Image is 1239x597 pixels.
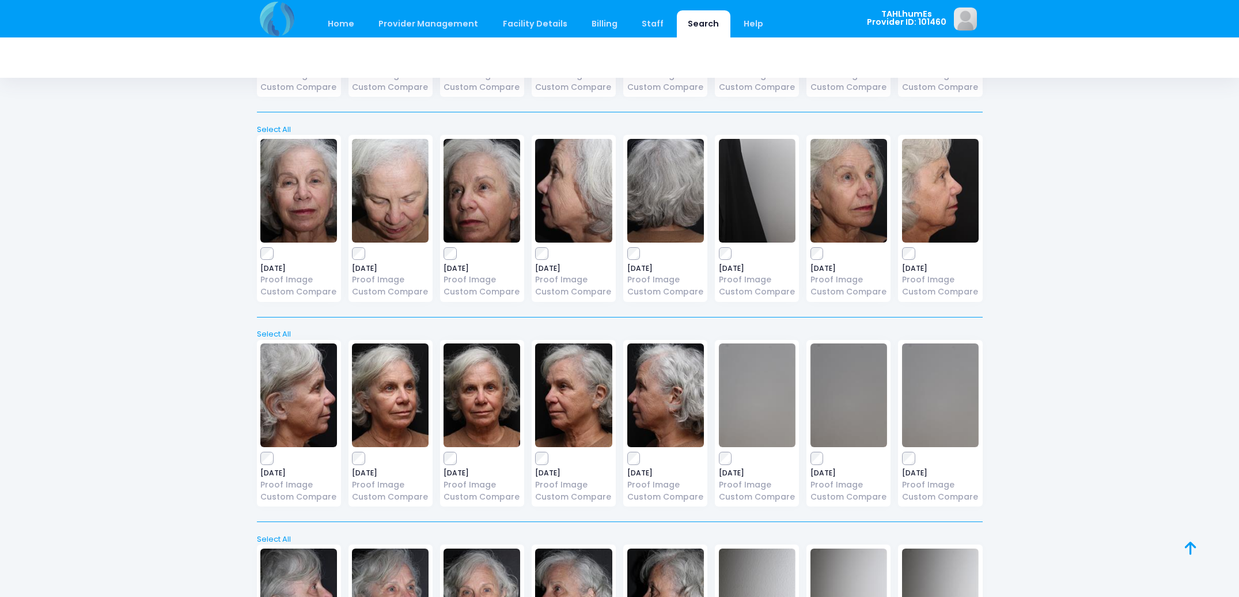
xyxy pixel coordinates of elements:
span: [DATE] [810,470,887,477]
a: Custom Compare [444,81,520,93]
a: Billing [580,10,628,37]
a: Proof Image [627,274,704,286]
img: image [627,139,704,243]
a: Proof Image [535,274,612,286]
img: image [627,343,704,447]
img: image [719,139,795,243]
img: image [719,343,795,447]
a: Select All [253,328,986,340]
a: Custom Compare [719,81,795,93]
a: Custom Compare [260,81,337,93]
a: Proof Image [902,479,979,491]
img: image [954,7,977,31]
a: Custom Compare [719,286,795,298]
a: Proof Image [444,479,520,491]
a: Proof Image [719,274,795,286]
a: Custom Compare [352,491,429,503]
span: [DATE] [902,265,979,272]
a: Custom Compare [810,81,887,93]
span: [DATE] [719,470,795,477]
a: Search [677,10,730,37]
img: image [444,139,520,243]
a: Staff [631,10,675,37]
img: image [535,343,612,447]
span: [DATE] [902,470,979,477]
a: Custom Compare [719,491,795,503]
a: Custom Compare [535,491,612,503]
span: [DATE] [352,265,429,272]
a: Proof Image [352,479,429,491]
a: Home [317,10,366,37]
a: Custom Compare [352,81,429,93]
img: image [810,139,887,243]
span: [DATE] [352,470,429,477]
a: Proof Image [719,479,795,491]
a: Proof Image [535,479,612,491]
img: image [352,343,429,447]
a: Proof Image [444,274,520,286]
a: Custom Compare [902,491,979,503]
a: Custom Compare [810,491,887,503]
a: Custom Compare [627,286,704,298]
span: [DATE] [719,265,795,272]
a: Custom Compare [444,491,520,503]
span: [DATE] [535,265,612,272]
span: [DATE] [627,470,704,477]
a: Select All [253,124,986,135]
img: image [260,343,337,447]
img: image [902,139,979,243]
a: Facility Details [491,10,578,37]
a: Custom Compare [352,286,429,298]
span: [DATE] [444,470,520,477]
a: Select All [253,534,986,545]
a: Custom Compare [902,286,979,298]
a: Custom Compare [627,491,704,503]
span: [DATE] [535,470,612,477]
span: [DATE] [260,265,337,272]
span: [DATE] [444,265,520,272]
a: Custom Compare [810,286,887,298]
a: Proof Image [902,274,979,286]
img: image [260,139,337,243]
span: [DATE] [260,470,337,477]
img: image [535,139,612,243]
a: Custom Compare [535,81,612,93]
a: Proof Image [352,274,429,286]
img: image [902,343,979,447]
a: Proof Image [810,274,887,286]
a: Custom Compare [444,286,520,298]
a: Proof Image [627,479,704,491]
a: Custom Compare [535,286,612,298]
a: Provider Management [367,10,490,37]
a: Custom Compare [627,81,704,93]
a: Proof Image [260,479,337,491]
a: Custom Compare [260,286,337,298]
span: [DATE] [810,265,887,272]
span: [DATE] [627,265,704,272]
span: TAHLhumEs Provider ID: 101460 [867,10,946,27]
a: Help [732,10,774,37]
img: image [352,139,429,243]
a: Proof Image [810,479,887,491]
a: Custom Compare [260,491,337,503]
img: image [444,343,520,447]
a: Custom Compare [902,81,979,93]
a: Proof Image [260,274,337,286]
img: image [810,343,887,447]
